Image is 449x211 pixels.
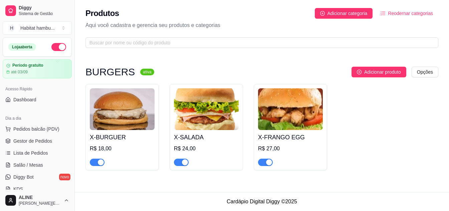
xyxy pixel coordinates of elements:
[388,10,433,17] span: Reodernar categorias
[174,145,239,153] div: R$ 24,00
[315,8,373,19] button: Adicionar categoria
[3,184,72,194] a: KDS
[8,25,15,31] span: H
[3,21,72,35] button: Select a team
[357,70,362,74] span: plus-circle
[19,201,61,206] span: [PERSON_NAME][EMAIL_ADDRESS][PERSON_NAME][DOMAIN_NAME]
[85,21,438,29] p: Aqui você cadastra e gerencia seu produtos e categorias
[3,124,72,134] button: Pedidos balcão (PDV)
[258,88,323,130] img: product-image
[20,25,55,31] div: Habitat hambu ...
[90,88,155,130] img: product-image
[3,136,72,146] a: Gestor de Pedidos
[90,133,155,142] h4: X-BURGUER
[381,11,385,16] span: ordered-list
[13,162,43,168] span: Salão / Mesas
[3,94,72,105] a: Dashboard
[174,88,239,130] img: product-image
[13,126,59,132] span: Pedidos balcão (PDV)
[417,68,433,76] span: Opções
[3,192,72,208] button: ALINE[PERSON_NAME][EMAIL_ADDRESS][PERSON_NAME][DOMAIN_NAME]
[90,145,155,153] div: R$ 18,00
[11,69,28,75] article: até 03/09
[3,84,72,94] div: Acesso Rápido
[75,192,449,211] footer: Cardápio Digital Diggy © 2025
[3,172,72,182] a: Diggy Botnovo
[320,11,325,16] span: plus-circle
[85,68,135,76] h3: BURGERS
[174,133,239,142] h4: X-SALADA
[140,69,154,75] sup: ativa
[375,8,438,19] button: Reodernar categorias
[352,67,406,77] button: Adicionar produto
[13,186,23,192] span: KDS
[12,63,43,68] article: Período gratuito
[51,43,66,51] button: Alterar Status
[13,138,52,144] span: Gestor de Pedidos
[258,133,323,142] h4: X-FRANGO EGG
[3,148,72,158] a: Lista de Pedidos
[327,10,368,17] span: Adicionar categoria
[3,113,72,124] div: Dia a dia
[8,43,36,51] div: Loja aberta
[258,145,323,153] div: R$ 27,00
[364,68,401,76] span: Adicionar produto
[19,5,69,11] span: Diggy
[85,8,119,19] h2: Produtos
[19,11,69,16] span: Sistema de Gestão
[412,67,438,77] button: Opções
[89,39,429,46] input: Buscar por nome ou código do produto
[3,59,72,78] a: Período gratuitoaté 03/09
[13,96,36,103] span: Dashboard
[13,150,48,156] span: Lista de Pedidos
[3,3,72,19] a: DiggySistema de Gestão
[3,160,72,170] a: Salão / Mesas
[13,174,34,180] span: Diggy Bot
[19,195,61,201] span: ALINE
